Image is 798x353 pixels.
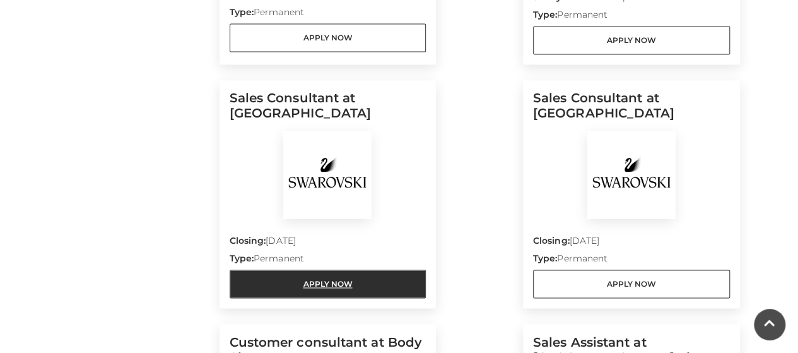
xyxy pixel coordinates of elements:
[587,131,676,219] img: Swarovski
[533,252,730,270] p: Permanent
[533,234,730,252] p: [DATE]
[533,235,570,246] strong: Closing:
[533,8,730,26] p: Permanent
[533,9,557,20] strong: Type:
[230,6,426,23] p: Permanent
[533,253,557,264] strong: Type:
[533,90,730,131] h5: Sales Consultant at [GEOGRAPHIC_DATA]
[230,6,254,18] strong: Type:
[230,270,426,298] a: Apply Now
[533,26,730,54] a: Apply Now
[230,235,266,246] strong: Closing:
[230,90,426,131] h5: Sales Consultant at [GEOGRAPHIC_DATA]
[230,253,254,264] strong: Type:
[230,23,426,52] a: Apply Now
[283,131,372,219] img: Swarovski
[230,234,426,252] p: [DATE]
[230,252,426,270] p: Permanent
[533,270,730,298] a: Apply Now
